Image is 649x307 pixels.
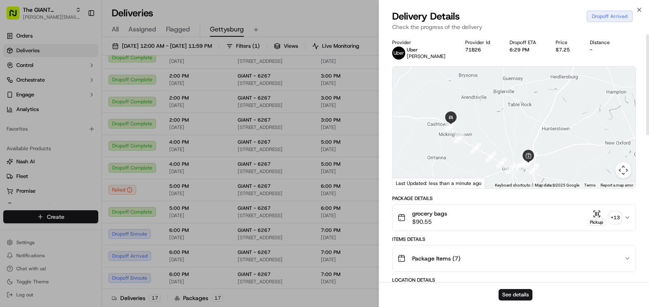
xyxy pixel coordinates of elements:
[16,118,62,127] span: Knowledge Base
[495,182,530,188] button: Keyboard shortcuts
[407,47,446,53] p: Uber
[393,178,485,188] div: Last Updated: less than a minute ago
[470,143,481,153] div: 16
[407,53,446,60] span: [PERSON_NAME]
[8,8,24,24] img: Nash
[8,33,148,46] p: Welcome 👋
[392,277,636,283] div: Location Details
[28,78,134,86] div: Start new chat
[527,152,537,163] div: 3
[510,163,521,174] div: 12
[486,151,496,162] div: 15
[77,118,131,127] span: API Documentation
[28,86,103,93] div: We're available if you need us!
[506,163,516,174] div: 13
[412,209,447,218] span: grocery bags
[609,212,621,223] div: + 13
[445,120,456,131] div: 18
[587,219,606,226] div: Pickup
[395,178,422,188] a: Open this area in Google Maps (opens a new window)
[590,47,616,53] div: -
[8,78,23,93] img: 1736555255976-a54dd68f-1ca7-489b-9aae-adbdc363a1c4
[412,218,447,226] span: $90.55
[465,39,497,46] div: Provider Id
[8,119,15,126] div: 📗
[615,162,631,178] button: Map camera controls
[600,183,633,187] a: Report a map error
[392,10,460,23] span: Delivery Details
[454,133,465,143] div: 17
[393,205,636,231] button: grocery bags$90.55Pickup+13
[81,138,99,145] span: Pylon
[584,183,596,187] a: Terms (opens in new tab)
[587,210,606,226] button: Pickup
[510,39,543,46] div: Dropoff ETA
[392,39,452,46] div: Provider
[412,254,460,263] span: Package Items ( 7 )
[587,210,621,226] button: Pickup+13
[57,138,99,145] a: Powered byPylon
[496,158,507,168] div: 14
[139,80,148,90] button: Start new chat
[66,115,134,130] a: 💻API Documentation
[516,160,526,170] div: 11
[465,47,481,53] button: 71B26
[392,47,405,60] img: profile_uber_ahold_partner.png
[556,39,576,46] div: Price
[392,195,636,202] div: Package Details
[392,23,636,31] p: Check the progress of the delivery
[556,47,576,53] div: $7.25
[392,236,636,242] div: Items Details
[395,178,422,188] img: Google
[529,164,539,174] div: 2
[5,115,66,130] a: 📗Knowledge Base
[523,158,534,168] div: 9
[535,183,579,187] span: Map data ©2025 Google
[510,47,543,53] div: 6:29 PM
[393,245,636,271] button: Package Items (7)
[69,119,75,126] div: 💻
[590,39,616,46] div: Distance
[21,53,147,61] input: Got a question? Start typing here...
[499,289,532,300] button: See details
